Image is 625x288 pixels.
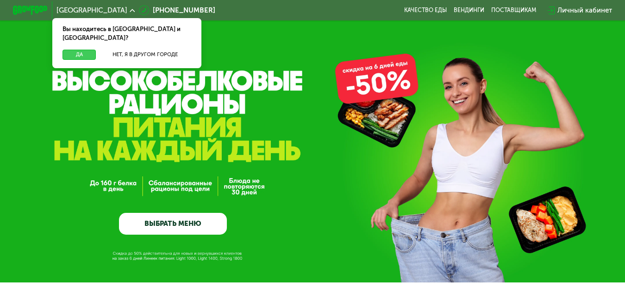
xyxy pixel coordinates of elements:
button: Да [62,50,96,60]
div: Вы находитесь в [GEOGRAPHIC_DATA] и [GEOGRAPHIC_DATA]? [52,18,202,50]
a: Вендинги [454,7,484,14]
a: [PHONE_NUMBER] [139,5,215,16]
span: [GEOGRAPHIC_DATA] [56,7,127,14]
a: ВЫБРАТЬ МЕНЮ [119,213,227,235]
button: Нет, я в другом городе [100,50,191,60]
a: Качество еды [404,7,447,14]
div: поставщикам [491,7,536,14]
div: Личный кабинет [557,5,612,16]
